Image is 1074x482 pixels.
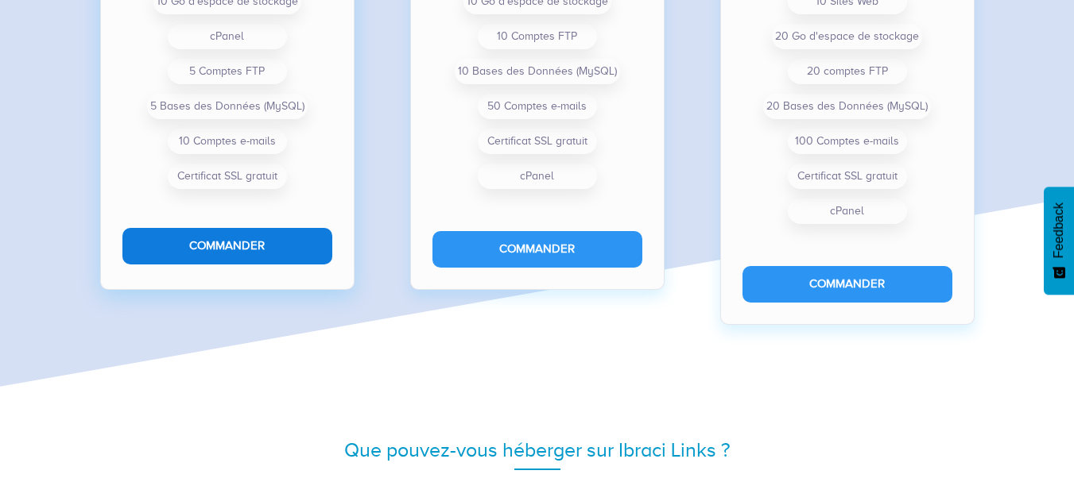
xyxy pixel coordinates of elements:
[788,164,907,189] li: Certificat SSL gratuit
[1052,202,1066,258] span: Feedback
[84,436,991,465] div: Que pouvez-vous héberger sur Ibraci Links ?
[168,59,287,84] li: 5 Comptes FTP
[788,129,907,154] li: 100 Comptes e-mails
[772,24,922,49] li: 20 Go d'espace de stockage
[995,403,1055,463] iframe: Drift Widget Chat Controller
[478,24,597,49] li: 10 Comptes FTP
[478,129,597,154] li: Certificat SSL gratuit
[432,231,642,267] button: Commander
[763,94,931,119] li: 20 Bases des Données (MySQL)
[147,94,308,119] li: 5 Bases des Données (MySQL)
[455,59,620,84] li: 10 Bases des Données (MySQL)
[168,24,287,49] li: cPanel
[788,199,907,224] li: cPanel
[168,164,287,189] li: Certificat SSL gratuit
[122,228,332,264] button: Commander
[478,94,597,119] li: 50 Comptes e-mails
[1044,187,1074,295] button: Feedback - Afficher l’enquête
[742,266,952,302] button: Commander
[478,164,597,189] li: cPanel
[168,129,287,154] li: 10 Comptes e-mails
[788,59,907,84] li: 20 comptes FTP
